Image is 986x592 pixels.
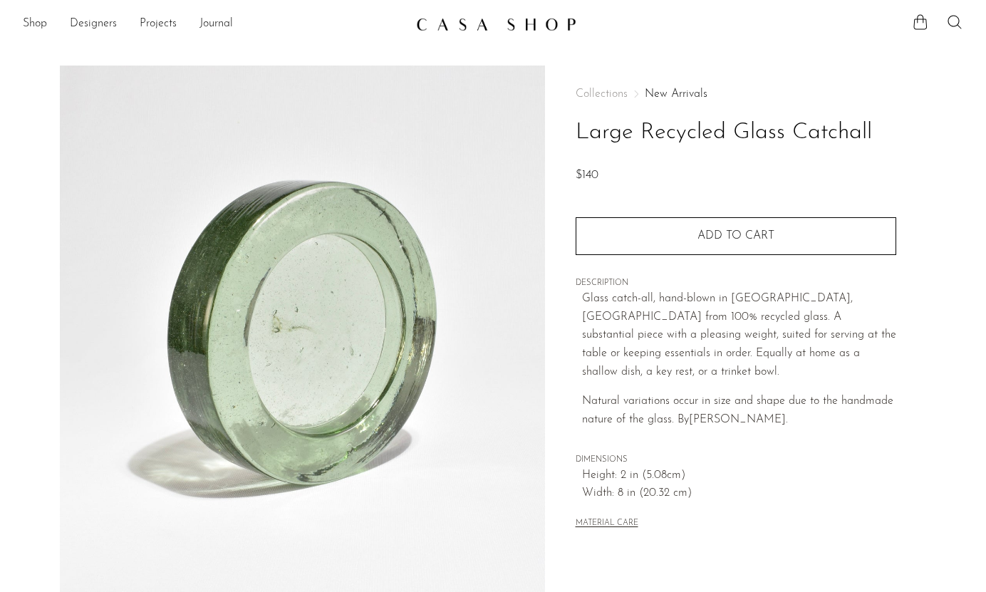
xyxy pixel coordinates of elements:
[23,12,405,36] ul: NEW HEADER MENU
[576,170,598,181] span: $140
[576,519,638,529] button: MATERIAL CARE
[697,230,774,242] span: Add to cart
[582,467,896,485] span: Height: 2 in (5.08cm)
[576,217,896,254] button: Add to cart
[199,15,233,33] a: Journal
[582,290,896,381] p: Glass catch-all, hand-blown in [GEOGRAPHIC_DATA], [GEOGRAPHIC_DATA] from 100% recycled glass. A s...
[576,454,896,467] span: DIMENSIONS
[23,15,47,33] a: Shop
[140,15,177,33] a: Projects
[576,115,896,151] h1: Large Recycled Glass Catchall
[645,88,707,100] a: New Arrivals
[70,15,117,33] a: Designers
[576,88,628,100] span: Collections
[23,12,405,36] nav: Desktop navigation
[576,88,896,100] nav: Breadcrumbs
[582,484,896,503] span: Width: 8 in (20.32 cm)
[576,277,896,290] span: DESCRIPTION
[582,395,893,425] span: Natural variations occur in size and shape due to the handmade nature of the glass. By [PERSON_NA...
